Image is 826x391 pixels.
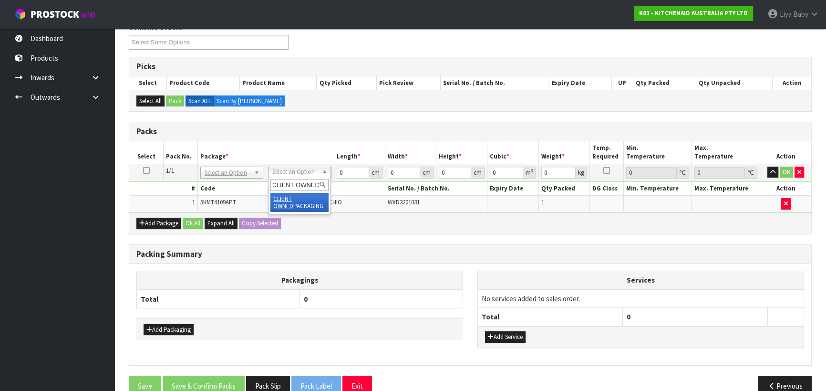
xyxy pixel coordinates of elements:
[478,308,623,326] th: Total
[207,219,235,227] span: Expand All
[239,218,281,229] button: Copy Selected
[487,182,538,196] th: Expiry Date
[745,167,757,179] div: ℃
[531,168,533,174] sup: 3
[692,141,760,164] th: Max. Temperature
[197,141,334,164] th: Package
[144,324,194,336] button: Add Packaging
[317,76,377,90] th: Qty Picked
[266,182,385,196] th: Name
[760,141,811,164] th: Action
[129,182,197,196] th: #
[692,182,760,196] th: Max. Temperature
[369,167,382,179] div: cm
[627,312,630,321] span: 0
[137,271,463,290] th: Packagings
[549,76,611,90] th: Expiry Date
[205,218,237,229] button: Expand All
[166,167,174,175] span: 1/1
[81,11,96,20] small: WMS
[441,76,549,90] th: Serial No. / Batch No.
[186,95,214,107] label: Scan ALL
[538,182,589,196] th: Qty Packed
[538,141,589,164] th: Weight
[136,95,165,107] button: Select All
[272,166,318,178] span: Select an Option
[634,6,753,21] a: K01 - KITCHENAID AUSTRALIA PTY LTD
[485,331,526,343] button: Add Service
[14,8,26,20] img: cube-alt.png
[136,218,181,229] button: Add Package
[183,218,203,229] button: Ok All
[388,198,420,206] span: WXD3201031
[334,141,385,164] th: Length
[197,182,266,196] th: Code
[192,198,195,206] span: 1
[240,76,317,90] th: Product Name
[420,167,434,179] div: cm
[304,295,308,304] span: 0
[471,167,485,179] div: cm
[696,76,773,90] th: Qty Unpacked
[385,141,436,164] th: Width
[136,250,804,259] h3: Packing Summary
[589,141,624,164] th: Temp. Required
[624,141,692,164] th: Min. Temperature
[137,290,300,308] th: Total
[166,76,239,90] th: Product Code
[780,167,793,178] button: OK
[772,76,811,90] th: Action
[576,167,587,179] div: kg
[164,141,198,164] th: Pack No.
[436,141,487,164] th: Height
[31,8,79,21] span: ProStock
[624,182,692,196] th: Min. Temperature
[523,167,536,179] div: m
[214,95,285,107] label: Scan By [PERSON_NAME]
[639,9,748,17] strong: K01 - KITCHENAID AUSTRALIA PTY LTD
[273,195,293,210] em: CLIENT OWNED
[136,62,804,71] h3: Picks
[205,167,250,179] span: Select an Option
[487,141,538,164] th: Cubic
[200,198,236,206] span: 5KMT4109APT
[633,76,696,90] th: Qty Packed
[541,198,544,206] span: 1
[611,76,633,90] th: UP
[129,141,164,164] th: Select
[780,10,792,19] span: Liya
[478,289,804,307] td: No services added to sales order.
[166,95,184,107] button: Pack
[270,193,329,212] li: PACKAGING
[677,167,689,179] div: ℃
[760,182,811,196] th: Action
[136,127,804,136] h3: Packs
[478,271,804,289] th: Services
[793,10,808,19] span: Baby
[377,76,441,90] th: Pick Review
[129,76,166,90] th: Select
[589,182,624,196] th: DG Class
[385,182,487,196] th: Serial No. / Batch No.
